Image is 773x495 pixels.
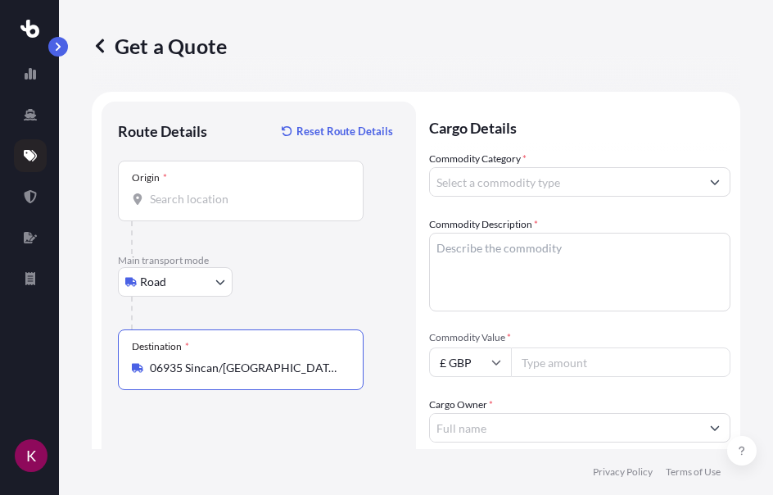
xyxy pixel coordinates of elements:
label: Commodity Category [429,151,527,167]
p: Main transport mode [118,254,400,267]
button: Show suggestions [700,167,730,197]
a: Privacy Policy [593,465,653,479]
input: Origin [150,191,343,207]
button: Show suggestions [700,413,730,443]
button: Reset Route Details [273,118,400,144]
input: Type amount [511,347,730,377]
button: Select transport [118,267,233,297]
label: Commodity Description [429,216,538,233]
input: Full name [430,413,700,443]
input: Destination [150,360,343,376]
div: Origin [132,171,167,184]
a: Terms of Use [666,465,721,479]
p: Cargo Details [429,102,730,151]
p: Get a Quote [92,33,227,59]
p: Route Details [118,121,207,141]
span: Road [140,274,166,290]
span: Commodity Value [429,331,730,344]
div: Destination [132,340,189,353]
label: Cargo Owner [429,397,493,413]
input: Select a commodity type [430,167,700,197]
p: Reset Route Details [296,123,393,139]
span: K [26,447,36,464]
